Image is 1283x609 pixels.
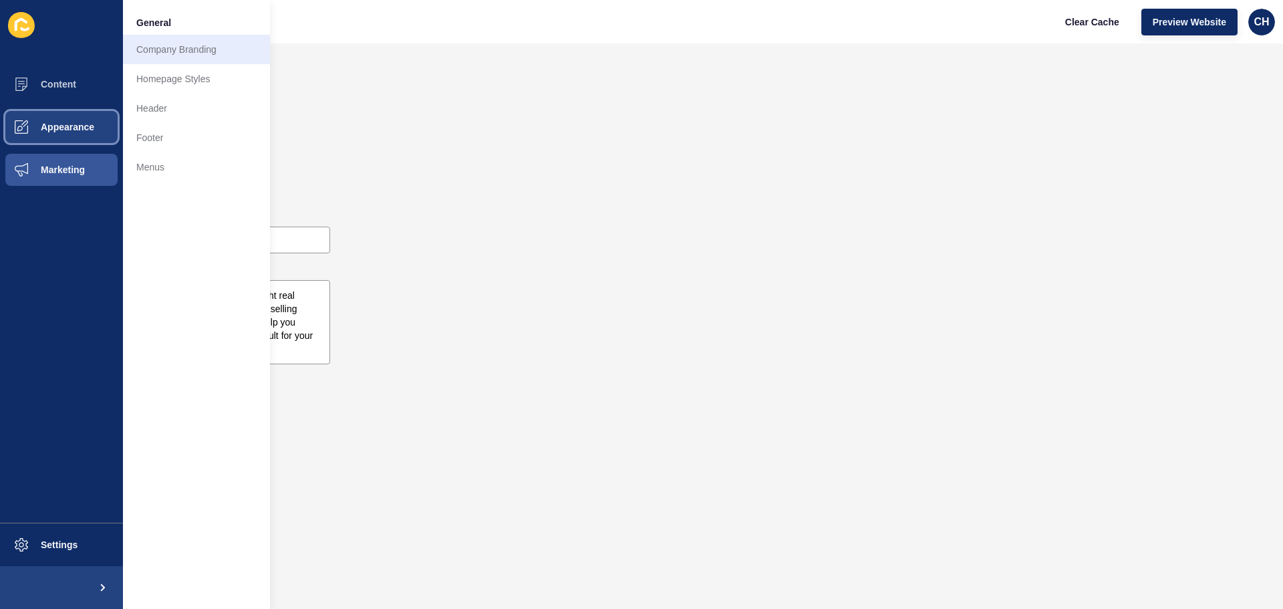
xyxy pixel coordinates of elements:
[1054,9,1131,35] button: Clear Cache
[1141,9,1238,35] button: Preview Website
[123,152,270,182] a: Menus
[63,124,1270,142] h1: Blog Posts
[1153,15,1226,29] span: Preview Website
[123,35,270,64] a: Company Branding
[123,64,270,94] a: Homepage Styles
[1254,15,1269,29] span: CH
[123,94,270,123] a: Header
[1065,15,1119,29] span: Clear Cache
[136,16,171,29] span: General
[123,123,270,152] a: Footer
